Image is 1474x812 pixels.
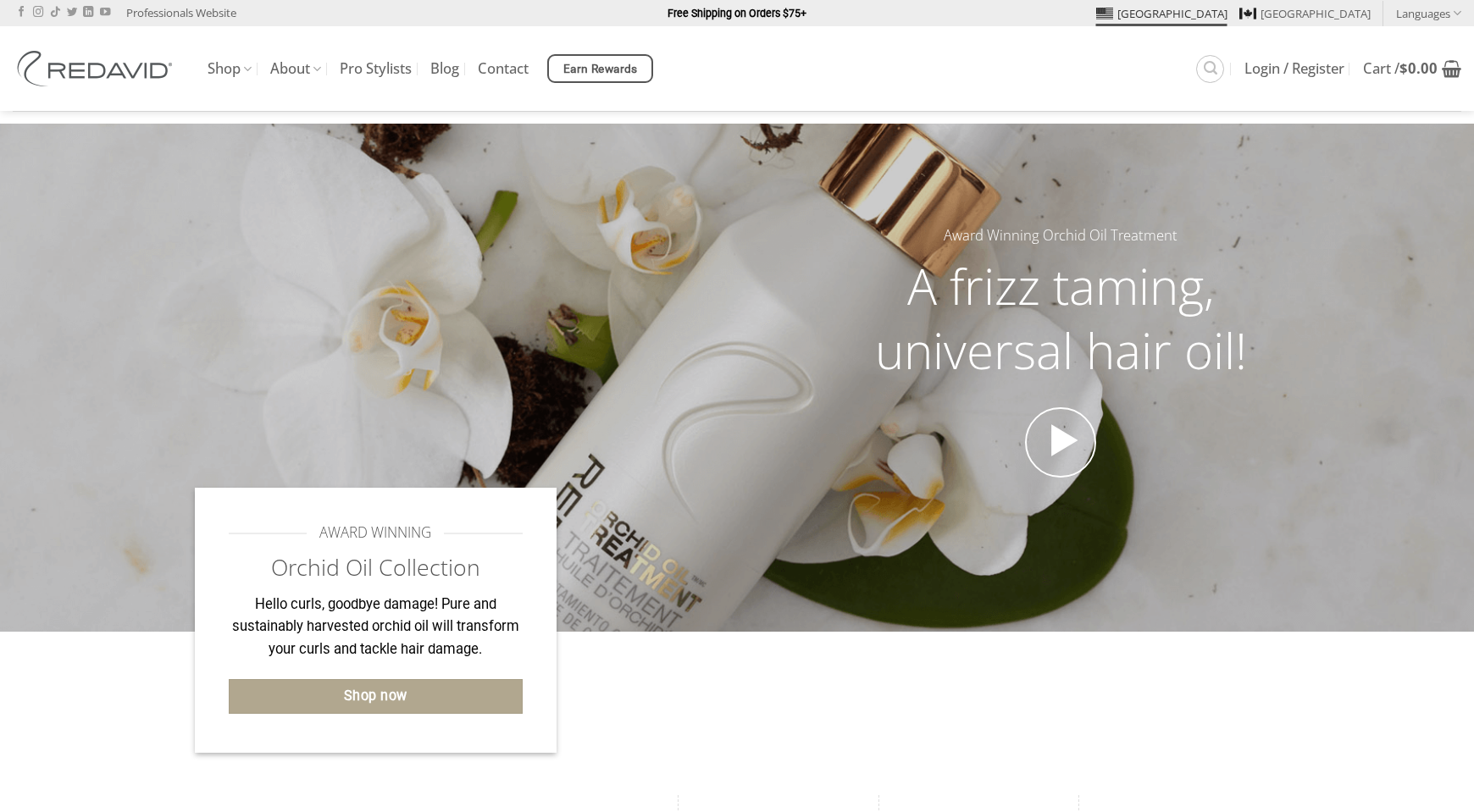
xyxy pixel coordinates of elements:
[229,553,523,583] h2: Orchid Oil Collection
[547,54,653,83] a: Earn Rewards
[13,51,182,86] img: REDAVID Salon Products | United States
[50,7,60,19] a: Follow on TikTok
[478,53,529,84] a: Contact
[229,594,523,661] p: Hello curls, goodbye damage! Pure and sustainably harvested orchid oil will transform your curls ...
[563,60,638,79] span: Earn Rewards
[1244,53,1344,84] a: Login / Register
[208,52,252,86] a: Shop
[100,7,110,19] a: Follow on YouTube
[842,224,1279,247] h5: Award Winning Orchid Oil Treatment
[340,53,412,84] a: Pro Stylists
[842,254,1279,382] h2: A frizz taming, universal hair oil!
[83,7,93,19] a: Follow on LinkedIn
[1363,50,1461,87] a: View cart
[1025,407,1096,478] a: Open video in lightbox
[1239,1,1371,26] a: [GEOGRAPHIC_DATA]
[16,7,26,19] a: Follow on Facebook
[668,7,806,19] strong: Free Shipping on Orders $75+
[270,52,321,86] a: About
[430,53,459,84] a: Blog
[1363,62,1438,75] span: Cart /
[1399,58,1438,78] bdi: 0.00
[1396,1,1461,25] a: Languages
[1196,55,1224,83] a: Search
[319,522,431,544] span: AWARD WINNING
[1399,58,1408,78] span: $
[344,685,407,707] span: Shop now
[33,7,43,19] a: Follow on Instagram
[1096,1,1227,26] a: [GEOGRAPHIC_DATA]
[1244,62,1344,75] span: Login / Register
[229,679,523,714] a: Shop now
[67,7,77,19] a: Follow on Twitter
